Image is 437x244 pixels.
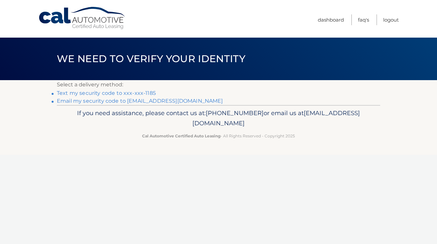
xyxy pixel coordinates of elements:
a: Cal Automotive [38,7,126,30]
a: Logout [383,14,399,25]
a: Text my security code to xxx-xxx-1185 [57,90,156,96]
span: We need to verify your identity [57,53,245,65]
span: [PHONE_NUMBER] [206,109,264,117]
a: Dashboard [318,14,344,25]
a: FAQ's [358,14,369,25]
p: If you need assistance, please contact us at: or email us at [61,108,376,129]
a: Email my security code to [EMAIL_ADDRESS][DOMAIN_NAME] [57,98,223,104]
strong: Cal Automotive Certified Auto Leasing [142,133,220,138]
p: Select a delivery method: [57,80,380,89]
p: - All Rights Reserved - Copyright 2025 [61,132,376,139]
